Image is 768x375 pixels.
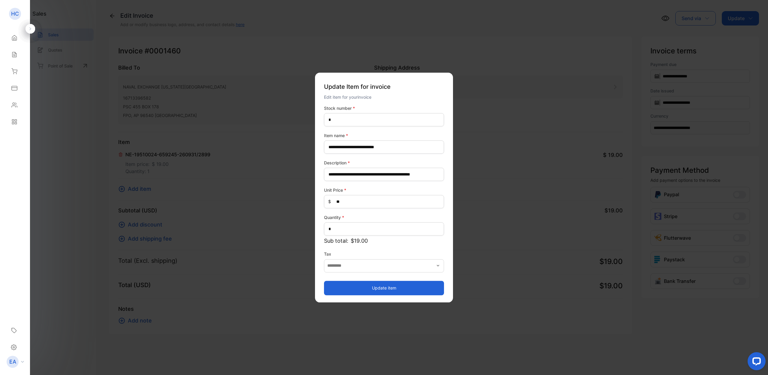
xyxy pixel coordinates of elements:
span: $ [328,199,331,205]
p: Sub total: [324,237,444,245]
span: Edit item for your invoice [324,94,371,100]
p: Update Item for invoice [324,80,444,94]
button: Update item [324,281,444,295]
p: EA [9,358,16,366]
label: Tax [324,251,444,257]
span: $19.00 [351,237,368,245]
label: Unit Price [324,187,444,193]
p: HC [11,10,19,18]
iframe: LiveChat chat widget [743,350,768,375]
label: Description [324,160,444,166]
label: Item name [324,132,444,139]
label: Stock number [324,105,444,111]
label: Quantity [324,214,444,220]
